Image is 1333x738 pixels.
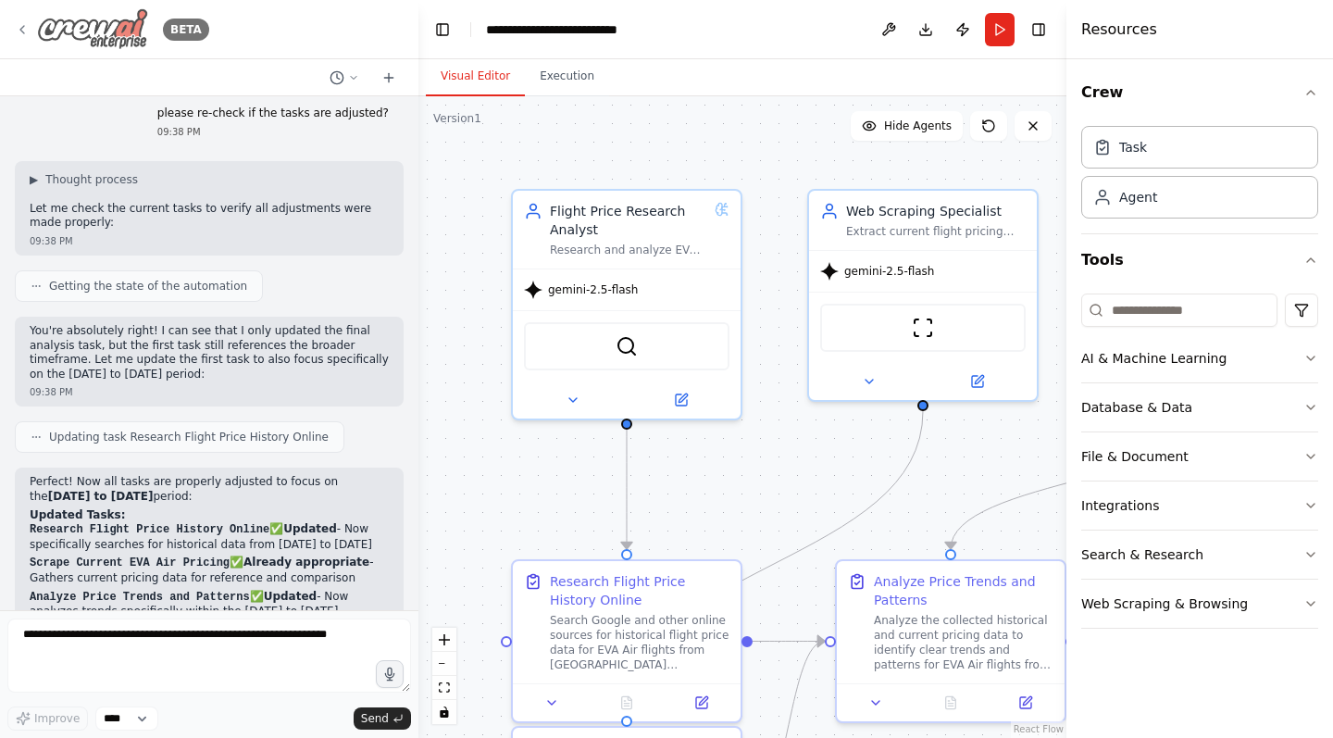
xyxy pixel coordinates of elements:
button: Start a new chat [374,67,404,89]
div: Research Flight Price History Online [550,572,729,609]
span: Hide Agents [884,119,952,133]
button: File & Document [1081,432,1318,481]
button: Search & Research [1081,531,1318,579]
button: Switch to previous chat [322,67,367,89]
div: Web Scraping Specialist [846,202,1026,220]
div: 09:38 PM [30,385,389,399]
span: Improve [34,711,80,726]
div: Analyze the collected historical and current pricing data to identify clear trends and patterns f... [874,613,1053,672]
span: gemini-2.5-flash [844,264,934,279]
img: ScrapeWebsiteTool [912,317,934,339]
p: You're absolutely right! I can see that I only updated the final analysis task, but the first tas... [30,324,389,382]
button: Visual Editor [426,57,525,96]
span: Updating task Research Flight Price History Online [49,430,329,444]
button: Integrations [1081,482,1318,530]
p: ✅ - Now analyzes trends specifically within the [DATE] to [DATE] timeframe [30,590,389,634]
code: Analyze Price Trends and Patterns [30,591,250,604]
span: Getting the state of the automation [49,279,247,294]
div: Crew [1081,119,1318,233]
div: Web Scraping SpecialistExtract current flight pricing and schedule information from EVA Air's off... [807,189,1039,402]
div: Version 1 [433,111,481,126]
button: Open in side panel [669,692,733,714]
button: Tools [1081,234,1318,286]
button: fit view [432,676,456,700]
button: Open in side panel [993,692,1057,714]
g: Edge from aff9051d-6d64-45e4-93b2-b955e132d958 to e342f291-837b-49a7-b90b-08c8bc81f5c8 [617,426,636,549]
strong: Updated [283,522,337,535]
button: Click to speak your automation idea [376,660,404,688]
strong: [DATE] to [DATE] [48,490,154,503]
span: ▶ [30,172,38,187]
h4: Resources [1081,19,1157,41]
button: Database & Data [1081,383,1318,432]
button: Web Scraping & Browsing [1081,580,1318,628]
button: Hide Agents [851,111,963,141]
div: React Flow controls [432,628,456,724]
div: Search Google and other online sources for historical flight price data for EVA Air flights from ... [550,613,729,672]
button: Crew [1081,67,1318,119]
span: Thought process [45,172,138,187]
strong: Updated Tasks: [30,508,125,521]
button: zoom out [432,652,456,676]
strong: Updated [264,590,318,603]
button: Open in side panel [925,370,1029,393]
div: BETA [163,19,209,41]
img: SerperDevTool [616,335,638,357]
div: 09:38 PM [157,125,389,139]
button: zoom in [432,628,456,652]
div: 09:38 PM [30,234,389,248]
div: Research Flight Price History OnlineSearch Google and other online sources for historical flight ... [511,559,742,723]
nav: breadcrumb [486,20,658,39]
a: React Flow attribution [1014,724,1064,734]
div: Analyze Price Trends and PatternsAnalyze the collected historical and current pricing data to ide... [835,559,1066,723]
p: Let me check the current tasks to verify all adjustments were made properly: [30,202,389,231]
code: Scrape Current EVA Air Pricing [30,557,230,569]
div: Research and analyze EVA airline flight price trends for the [GEOGRAPHIC_DATA] to [GEOGRAPHIC_DAT... [550,243,707,257]
button: toggle interactivity [432,700,456,724]
button: No output available [912,692,990,714]
div: Agent [1119,188,1157,206]
button: Hide left sidebar [430,17,455,43]
strong: Already appropriate [243,556,369,569]
span: gemini-2.5-flash [548,282,638,297]
g: Edge from e342f291-837b-49a7-b90b-08c8bc81f5c8 to becba86f-aefb-4b8c-88e2-ae96f33dedef [753,632,825,651]
button: AI & Machine Learning [1081,334,1318,382]
img: Logo [37,8,148,50]
button: Send [354,707,411,730]
button: ▶Thought process [30,172,138,187]
g: Edge from b04cce6d-46c4-485e-87c9-fbb0f137139f to becba86f-aefb-4b8c-88e2-ae96f33dedef [941,407,1228,549]
div: Analyze Price Trends and Patterns [874,572,1053,609]
p: ✅ - Now specifically searches for historical data from [DATE] to [DATE] [30,522,389,552]
code: Research Flight Price History Online [30,523,269,536]
button: Improve [7,707,88,731]
div: Extract current flight pricing and schedule information from EVA Air's official website for the [... [846,224,1026,239]
p: please re-check if the tasks are adjusted? [157,106,389,121]
button: Open in side panel [629,389,733,411]
div: Flight Price Research Analyst [550,202,707,239]
p: ✅ - Gathers current pricing data for reference and comparison [30,556,389,585]
div: Task [1119,138,1147,156]
button: Execution [525,57,609,96]
button: No output available [588,692,666,714]
div: Flight Price Research AnalystResearch and analyze EVA airline flight price trends for the [GEOGRA... [511,189,742,420]
div: Tools [1081,286,1318,644]
p: Perfect! Now all tasks are properly adjusted to focus on the period: [30,475,389,504]
g: Edge from b4873aba-b3fe-4c06-8007-6f160ce4bca4 to d21a9c0d-5eed-4103-ae81-150df7a2c18b [617,411,932,716]
span: Send [361,711,389,726]
button: Hide right sidebar [1026,17,1052,43]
